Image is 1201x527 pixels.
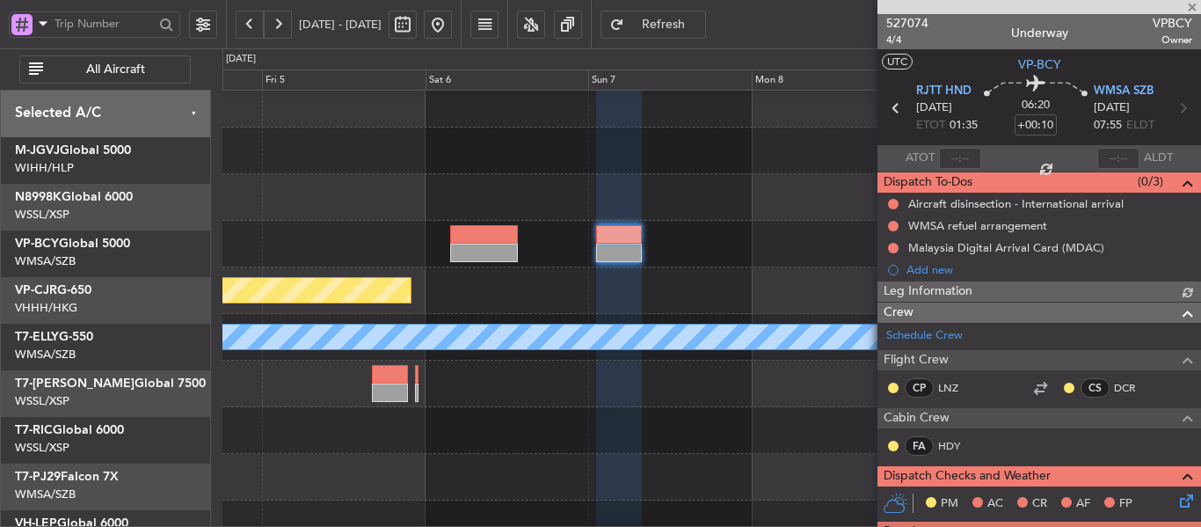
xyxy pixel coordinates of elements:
[1011,24,1068,42] div: Underway
[908,196,1124,211] div: Aircraft disinsection - International arrival
[882,54,913,70] button: UTC
[886,327,963,345] a: Schedule Crew
[262,70,425,91] div: Fri 5
[47,63,185,76] span: All Aircraft
[15,238,59,250] span: VP-BCY
[905,378,934,398] div: CP
[15,300,77,316] a: VHHH/HKG
[15,253,76,269] a: WMSA/SZB
[905,436,934,456] div: FA
[941,495,958,513] span: PM
[1022,97,1050,114] span: 06:20
[15,377,206,390] a: T7-[PERSON_NAME]Global 7500
[1081,378,1110,398] div: CS
[1032,495,1047,513] span: CR
[884,350,949,370] span: Flight Crew
[19,55,191,84] button: All Aircraft
[15,331,59,343] span: T7-ELLY
[884,172,972,193] span: Dispatch To-Dos
[1076,495,1090,513] span: AF
[916,83,972,100] span: RJTT HND
[426,70,588,91] div: Sat 6
[15,347,76,362] a: WMSA/SZB
[1126,117,1154,135] span: ELDT
[908,240,1104,255] div: Malaysia Digital Arrival Card (MDAC)
[752,70,914,91] div: Mon 8
[15,471,61,483] span: T7-PJ29
[1153,14,1192,33] span: VPBCY
[15,377,135,390] span: T7-[PERSON_NAME]
[15,424,124,436] a: T7-RICGlobal 6000
[908,218,1047,233] div: WMSA refuel arrangement
[15,144,131,157] a: M-JGVJGlobal 5000
[15,440,69,456] a: WSSL/XSP
[938,380,978,396] a: LNZ
[906,150,935,167] span: ATOT
[1018,55,1061,74] span: VP-BCY
[886,33,928,48] span: 4/4
[884,466,1051,487] span: Dispatch Checks and Weather
[987,495,1003,513] span: AC
[588,70,751,91] div: Sun 7
[15,393,69,409] a: WSSL/XSP
[15,144,60,157] span: M-JGVJ
[628,18,700,31] span: Refresh
[600,11,706,39] button: Refresh
[15,487,76,502] a: WMSA/SZB
[15,284,57,296] span: VP-CJR
[916,99,952,117] span: [DATE]
[938,438,978,454] a: HDY
[1144,150,1173,167] span: ALDT
[1094,83,1154,100] span: WMSA SZB
[884,408,950,428] span: Cabin Crew
[15,207,69,223] a: WSSL/XSP
[299,17,382,33] span: [DATE] - [DATE]
[15,160,74,176] a: WIHH/HLP
[884,303,913,323] span: Crew
[886,14,928,33] span: 527074
[1153,33,1192,48] span: Owner
[950,117,978,135] span: 01:35
[15,191,62,203] span: N8998K
[1119,495,1132,513] span: FP
[1094,99,1130,117] span: [DATE]
[15,284,91,296] a: VP-CJRG-650
[55,11,154,37] input: Trip Number
[906,262,1192,277] div: Add new
[1138,172,1163,191] span: (0/3)
[15,331,93,343] a: T7-ELLYG-550
[15,191,133,203] a: N8998KGlobal 6000
[15,424,53,436] span: T7-RIC
[15,471,119,483] a: T7-PJ29Falcon 7X
[15,238,130,250] a: VP-BCYGlobal 5000
[916,117,945,135] span: ETOT
[1094,117,1122,135] span: 07:55
[226,52,256,67] div: [DATE]
[1114,380,1154,396] a: DCR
